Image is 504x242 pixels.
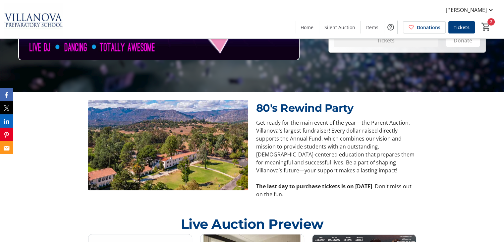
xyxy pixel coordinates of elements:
[448,21,475,33] a: Tickets
[181,214,323,234] p: Live Auction Preview
[256,182,416,198] p: . Don't miss out on the fun.
[301,24,313,31] span: Home
[88,100,248,190] img: undefined
[256,100,416,116] p: 80's Rewind Party
[403,21,446,33] a: Donations
[319,21,361,33] a: Silent Auction
[256,119,416,174] p: Get ready for the main event of the year—the Parent Auction, Villanova's largest fundraiser! Ever...
[366,24,378,31] span: Items
[324,24,355,31] span: Silent Auction
[454,24,470,31] span: Tickets
[361,21,384,33] a: Items
[480,21,492,33] button: Cart
[440,5,500,15] button: [PERSON_NAME]
[256,183,372,190] strong: The last day to purchase tickets is on [DATE]
[417,24,440,31] span: Donations
[446,6,487,14] span: [PERSON_NAME]
[384,21,397,34] button: Help
[4,3,63,36] img: Villanova Preparatory School's Logo
[295,21,319,33] a: Home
